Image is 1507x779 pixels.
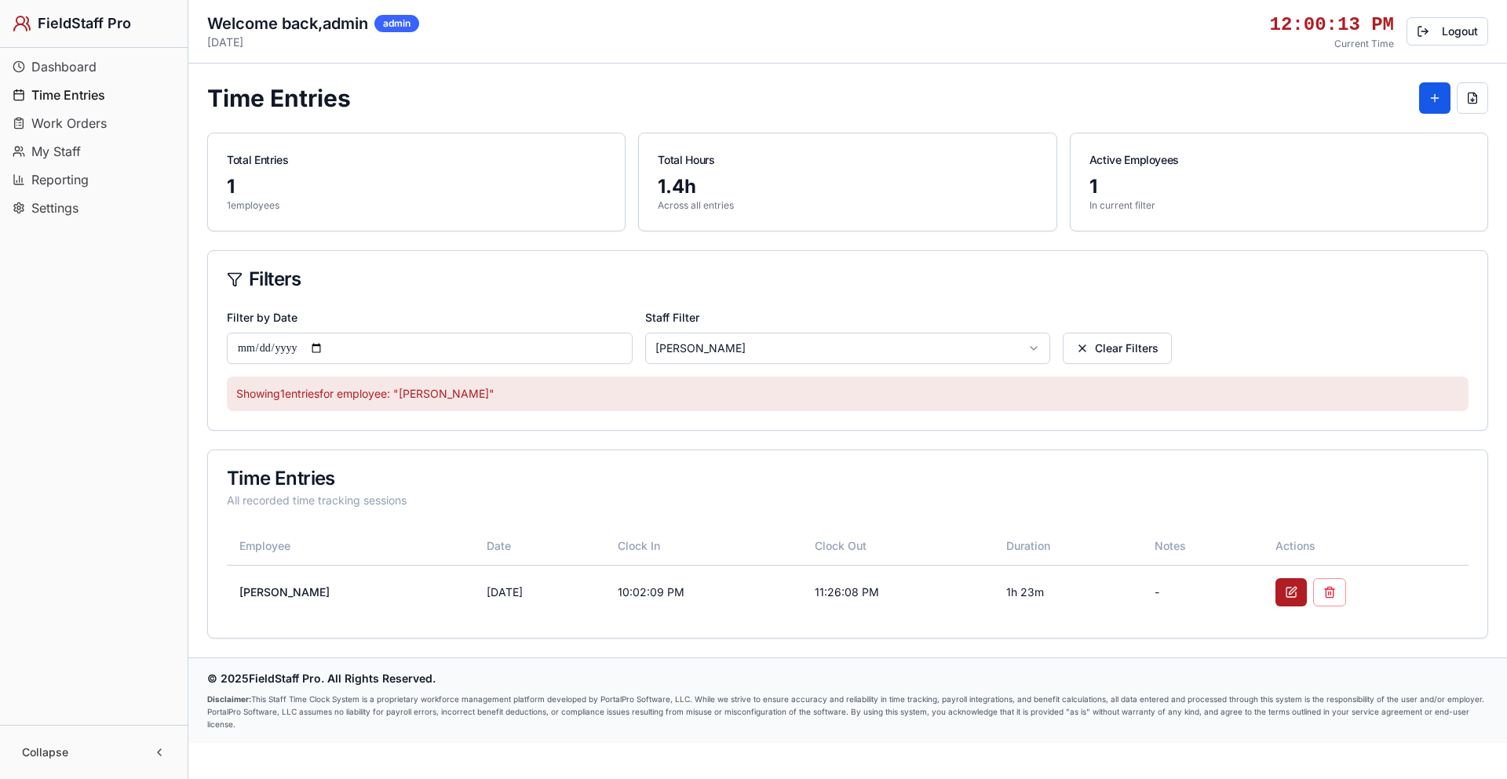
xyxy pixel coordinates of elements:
button: Dashboard [6,54,181,79]
span: Time Entries [31,86,105,104]
button: Collapse [13,738,175,766]
button: Work Orders [6,111,181,136]
div: Total Entries [227,152,606,168]
p: This Staff Time Clock System is a proprietary workforce management platform developed by PortalPr... [207,693,1488,731]
div: 12:00:13 PM [1270,13,1394,38]
td: [DATE] [474,565,605,619]
p: [DATE] [207,35,419,50]
p: In current filter [1089,199,1469,212]
p: 1 employees [227,199,606,212]
h2: Welcome back, admin [207,13,368,35]
button: Export CSV [1457,82,1488,114]
span: Reporting [31,170,89,189]
th: Duration [994,527,1142,565]
strong: Disclaimer: [207,694,251,704]
th: Actions [1263,527,1469,565]
p: Showing 1 entries for employee: "[PERSON_NAME]" [236,386,1459,402]
button: Settings [6,195,181,220]
div: 1.4 h [658,174,1037,199]
label: Filter by Date [227,311,297,324]
span: Work Orders [31,114,107,133]
p: Current Time [1270,38,1394,50]
h1: FieldStaff Pro [38,13,131,35]
div: admin [374,15,419,32]
p: Across all entries [658,199,1037,212]
div: Time Entries [227,469,1469,488]
td: 1h 23m [994,565,1142,619]
div: 1 [1089,174,1469,199]
button: My Staff [6,139,181,164]
div: Active Employees [1089,152,1469,168]
td: - [1142,565,1263,619]
td: [PERSON_NAME] [227,565,474,619]
th: Date [474,527,605,565]
button: Time Entries [6,82,181,107]
span: Dashboard [31,57,97,76]
span: Collapse [22,744,68,760]
th: Notes [1142,527,1263,565]
div: Filters [227,270,1469,289]
td: 10:02:09 PM [605,565,802,619]
button: Clear Filters [1063,333,1172,364]
button: Add Entry [1419,82,1450,114]
label: Staff Filter [645,311,699,324]
th: Clock Out [802,527,994,565]
span: My Staff [31,142,81,161]
span: Settings [31,198,78,217]
h1: Time Entries [207,84,351,112]
div: 1 [227,174,606,199]
p: © 2025 FieldStaff Pro . All Rights Reserved. [207,671,1488,686]
button: Reporting [6,167,181,192]
button: Logout [1407,17,1488,46]
div: All recorded time tracking sessions [227,493,1469,508]
div: Total Hours [658,152,1037,168]
th: Employee [227,527,474,565]
td: 11:26:08 PM [802,565,994,619]
th: Clock In [605,527,802,565]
